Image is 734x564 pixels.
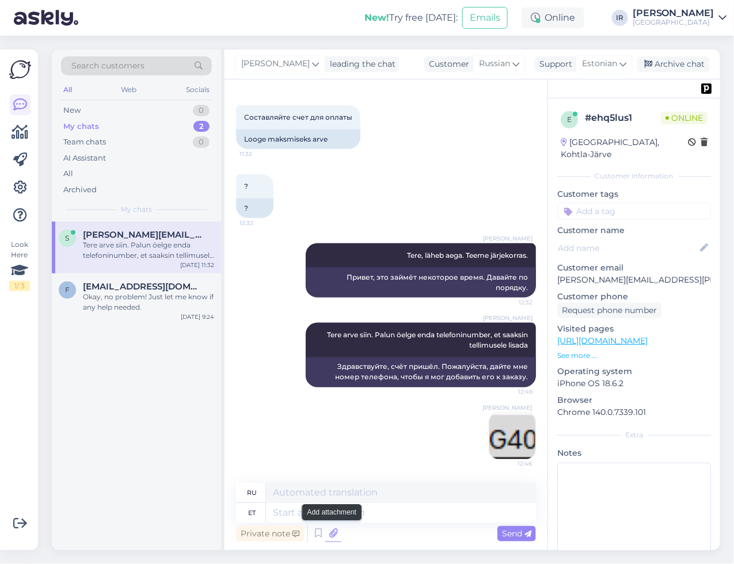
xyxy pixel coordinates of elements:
[557,262,711,274] p: Customer email
[535,58,572,70] div: Support
[557,447,711,459] p: Notes
[557,394,711,406] p: Browser
[63,168,73,180] div: All
[83,281,203,292] span: fortevar@gmail.com
[83,240,214,261] div: Tere arve siin. Palun öelge enda telefoninumber, et saaksin tellimusele lisada
[83,292,214,313] div: Okay, no problem! Just let me know if any help needed.
[181,313,214,321] div: [DATE] 9:24
[306,268,536,298] div: Привет, это займёт некоторое время. Давайте по порядку.
[9,59,31,81] img: Askly Logo
[180,261,214,269] div: [DATE] 11:32
[9,239,30,291] div: Look Here
[557,336,648,346] a: [URL][DOMAIN_NAME]
[193,105,210,116] div: 0
[244,113,352,121] span: Составляйте счет для оплаты
[307,507,356,517] small: Add attachment
[184,82,212,97] div: Socials
[637,56,710,72] div: Archive chat
[557,291,711,303] p: Customer phone
[9,281,30,291] div: 1 / 3
[661,112,708,124] span: Online
[557,430,711,440] div: Extra
[236,526,304,542] div: Private note
[121,204,152,215] span: My chats
[557,203,711,220] input: Add a tag
[63,105,81,116] div: New
[557,274,711,286] p: [PERSON_NAME][EMAIL_ADDRESS][PERSON_NAME][DOMAIN_NAME]
[489,298,533,307] span: 12:32
[482,404,532,413] span: [PERSON_NAME]
[557,188,711,200] p: Customer tags
[241,58,310,70] span: [PERSON_NAME]
[462,7,508,29] button: Emails
[701,83,712,94] img: pd
[557,323,711,335] p: Visited pages
[63,136,106,148] div: Team chats
[479,58,510,70] span: Russian
[83,230,203,240] span: sergey.makaryan@axs.eu
[119,82,139,97] div: Web
[633,9,727,27] a: [PERSON_NAME][GEOGRAPHIC_DATA]
[522,7,584,28] div: Online
[63,184,97,196] div: Archived
[557,365,711,378] p: Operating system
[557,224,711,237] p: Customer name
[489,388,533,397] span: 12:46
[612,10,628,26] div: IR
[558,242,698,254] input: Add name
[193,121,210,132] div: 2
[239,219,283,227] span: 12:32
[63,153,106,164] div: AI Assistant
[557,171,711,181] div: Customer information
[633,9,714,18] div: [PERSON_NAME]
[71,60,144,72] span: Search customers
[65,285,70,294] span: f
[407,251,528,260] span: Tere, läheb aega. Teeme järjekorras.
[633,18,714,27] div: [GEOGRAPHIC_DATA]
[239,150,283,158] span: 11:32
[567,115,572,124] span: e
[325,58,395,70] div: leading the chat
[557,303,661,318] div: Request phone number
[364,12,389,23] b: New!
[557,350,711,361] p: See more ...
[327,330,530,349] span: Tere arve siin. Palun öelge enda telefoninumber, et saaksin tellimusele lisada
[483,234,533,243] span: [PERSON_NAME]
[247,483,257,502] div: ru
[424,58,469,70] div: Customer
[483,314,533,322] span: [PERSON_NAME]
[248,503,256,523] div: et
[502,528,531,539] span: Send
[557,406,711,418] p: Chrome 140.0.7339.101
[582,58,617,70] span: Estonian
[63,121,99,132] div: My chats
[364,11,458,25] div: Try free [DATE]:
[557,378,711,390] p: iPhone OS 18.6.2
[244,182,248,190] span: ?
[561,136,688,161] div: [GEOGRAPHIC_DATA], Kohtla-Järve
[585,111,661,125] div: # ehq5lus1
[306,357,536,387] div: Здравствуйте, счёт пришёл. Пожалуйста, дайте мне номер телефона, чтобы я мог добавить его к заказу.
[66,234,70,242] span: s
[489,413,535,459] img: Attachment
[236,129,360,149] div: Looge maksmiseks arve
[61,82,74,97] div: All
[193,136,210,148] div: 0
[236,199,273,218] div: ?
[489,460,532,468] span: 12:46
